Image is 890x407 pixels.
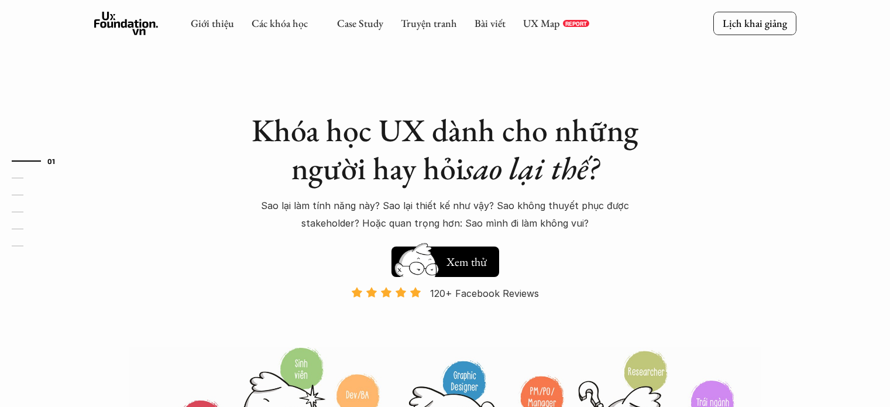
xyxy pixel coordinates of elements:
p: Lịch khai giảng [723,16,787,30]
a: Xem thử [391,241,499,277]
p: REPORT [565,20,587,27]
a: 01 [12,154,67,168]
a: Truyện tranh [401,16,457,30]
a: UX Map [523,16,560,30]
a: Lịch khai giảng [713,12,796,35]
a: Giới thiệu [191,16,234,30]
a: 120+ Facebook Reviews [341,286,549,346]
a: Case Study [337,16,383,30]
h5: Xem thử [446,254,487,270]
a: Các khóa học [252,16,308,30]
p: Sao lại làm tính năng này? Sao lại thiết kế như vậy? Sao không thuyết phục được stakeholder? Hoặc... [246,197,644,232]
strong: 01 [47,157,56,165]
a: REPORT [563,20,589,27]
p: 120+ Facebook Reviews [430,285,539,302]
em: sao lại thế? [464,148,599,189]
h1: Khóa học UX dành cho những người hay hỏi [240,111,650,187]
a: Bài viết [475,16,506,30]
